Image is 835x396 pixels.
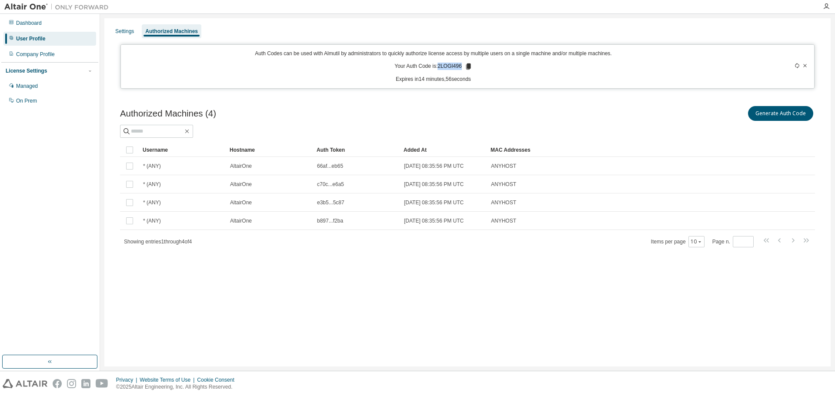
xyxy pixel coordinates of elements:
[143,143,223,157] div: Username
[3,379,47,388] img: altair_logo.svg
[4,3,113,11] img: Altair One
[115,28,134,35] div: Settings
[16,20,42,27] div: Dashboard
[317,163,343,170] span: 66af...eb65
[116,383,240,391] p: © 2025 Altair Engineering, Inc. All Rights Reserved.
[230,163,252,170] span: AltairOne
[16,97,37,104] div: On Prem
[748,106,813,121] button: Generate Auth Code
[317,181,344,188] span: c70c...e6a5
[491,199,516,206] span: ANYHOST
[6,67,47,74] div: License Settings
[651,236,705,247] span: Items per page
[230,199,252,206] span: AltairOne
[16,83,38,90] div: Managed
[712,236,754,247] span: Page n.
[120,109,216,119] span: Authorized Machines (4)
[53,379,62,388] img: facebook.svg
[126,50,741,57] p: Auth Codes can be used with Almutil by administrators to quickly authorize license access by mult...
[16,51,55,58] div: Company Profile
[491,217,516,224] span: ANYHOST
[691,238,702,245] button: 10
[230,217,252,224] span: AltairOne
[67,379,76,388] img: instagram.svg
[394,63,472,70] p: Your Auth Code is: 2LOGI496
[404,163,464,170] span: [DATE] 08:35:56 PM UTC
[317,217,343,224] span: b897...f2ba
[404,143,484,157] div: Added At
[143,199,161,206] span: * (ANY)
[317,199,344,206] span: e3b5...5c87
[143,163,161,170] span: * (ANY)
[404,199,464,206] span: [DATE] 08:35:56 PM UTC
[404,217,464,224] span: [DATE] 08:35:56 PM UTC
[116,376,140,383] div: Privacy
[143,181,161,188] span: * (ANY)
[124,239,192,245] span: Showing entries 1 through 4 of 4
[491,163,516,170] span: ANYHOST
[140,376,197,383] div: Website Terms of Use
[317,143,397,157] div: Auth Token
[230,181,252,188] span: AltairOne
[126,76,741,83] p: Expires in 14 minutes, 56 seconds
[145,28,198,35] div: Authorized Machines
[404,181,464,188] span: [DATE] 08:35:56 PM UTC
[230,143,310,157] div: Hostname
[491,181,516,188] span: ANYHOST
[197,376,239,383] div: Cookie Consent
[143,217,161,224] span: * (ANY)
[16,35,45,42] div: User Profile
[491,143,724,157] div: MAC Addresses
[81,379,90,388] img: linkedin.svg
[96,379,108,388] img: youtube.svg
